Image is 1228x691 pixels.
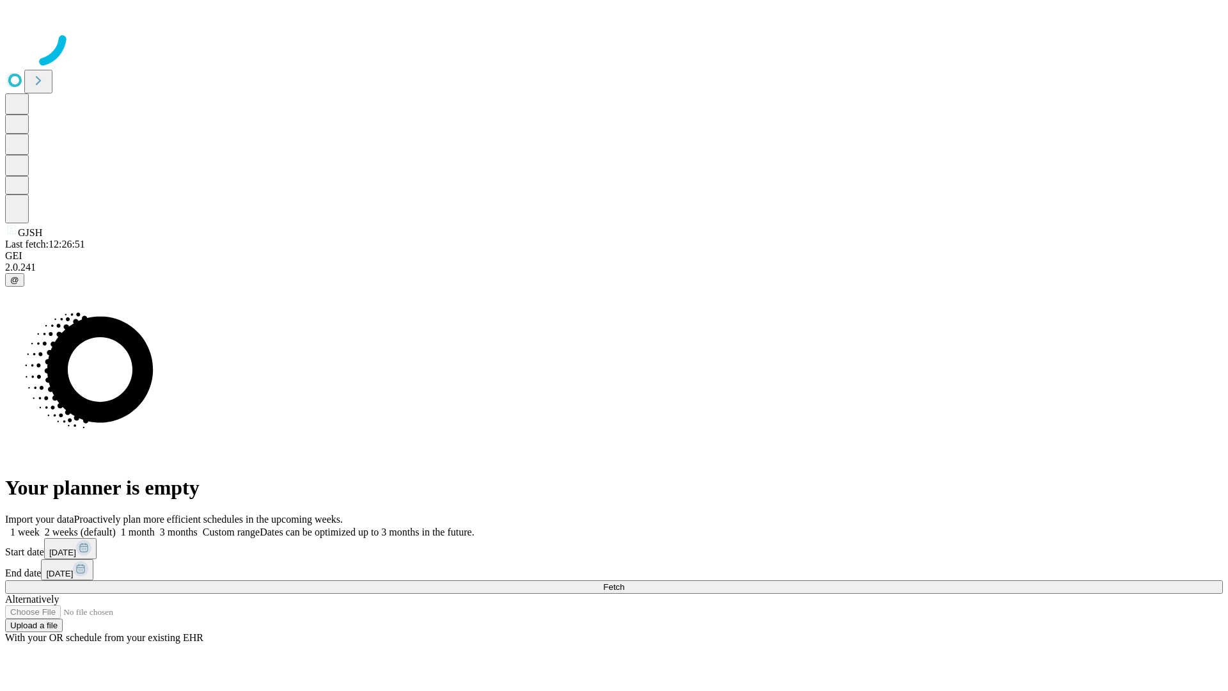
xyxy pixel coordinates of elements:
[5,250,1223,262] div: GEI
[45,527,116,537] span: 2 weeks (default)
[5,273,24,287] button: @
[5,632,203,643] span: With your OR schedule from your existing EHR
[49,548,76,557] span: [DATE]
[5,262,1223,273] div: 2.0.241
[5,619,63,632] button: Upload a file
[121,527,155,537] span: 1 month
[10,275,19,285] span: @
[203,527,260,537] span: Custom range
[18,227,42,238] span: GJSH
[44,538,97,559] button: [DATE]
[74,514,343,525] span: Proactively plan more efficient schedules in the upcoming weeks.
[5,538,1223,559] div: Start date
[5,594,59,605] span: Alternatively
[5,514,74,525] span: Import your data
[5,476,1223,500] h1: Your planner is empty
[260,527,474,537] span: Dates can be optimized up to 3 months in the future.
[10,527,40,537] span: 1 week
[5,580,1223,594] button: Fetch
[5,559,1223,580] div: End date
[41,559,93,580] button: [DATE]
[160,527,198,537] span: 3 months
[5,239,85,250] span: Last fetch: 12:26:51
[46,569,73,578] span: [DATE]
[603,582,624,592] span: Fetch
